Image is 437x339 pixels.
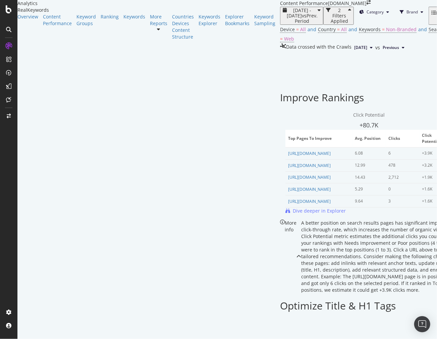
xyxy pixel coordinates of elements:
[388,186,414,192] div: 0
[280,300,396,311] h2: Optimize Title & H1 Tags
[101,13,119,20] a: Ranking
[284,36,294,42] span: Web
[295,12,318,24] span: vs Prev. Period
[288,151,331,156] a: [URL][DOMAIN_NAME]
[418,26,427,33] span: and
[300,26,306,33] span: All
[388,174,414,180] div: 2,712
[380,44,407,52] button: Previous
[296,26,299,33] span: =
[225,13,250,27] a: Explorer Bookmarks
[341,26,347,33] span: All
[172,20,194,27] a: Devices
[355,198,380,204] div: 9.64
[331,8,348,24] div: 2 Filters Applied
[383,45,399,51] span: Previous
[406,9,418,15] span: Brand
[288,174,331,180] a: [URL][DOMAIN_NAME]
[17,7,280,13] div: RealKeywords
[254,13,275,27] a: Keyword Sampling
[76,13,96,27] a: Keyword Groups
[172,27,194,34] a: Content
[318,26,336,33] span: Country
[199,13,220,27] a: Keywords Explorer
[394,7,429,17] button: Brand
[280,7,323,25] button: [DATE] - [DATE]vsPrev. Period
[288,135,348,142] span: Top pages to improve
[280,92,364,103] h2: Improve Rankings
[388,198,414,204] div: 3
[288,186,331,192] a: [URL][DOMAIN_NAME]
[355,150,380,156] div: 6.08
[172,34,194,40] a: Structure
[354,7,394,17] button: Category
[386,26,417,33] span: Non-Branded
[353,112,385,118] span: Click Potential
[288,163,331,168] a: [URL][DOMAIN_NAME]
[388,150,414,156] div: 6
[360,121,379,129] span: +80.7K
[293,208,346,214] span: Dive deeper in Explorer
[280,36,283,42] span: =
[172,13,194,20] a: Countries
[354,45,367,51] span: 2025 May. 31st
[367,9,384,15] span: Category
[286,44,351,52] div: Data crossed with the Crawls
[355,135,382,142] span: Avg. Position
[388,162,414,168] div: 478
[288,199,331,204] a: [URL][DOMAIN_NAME]
[323,7,354,25] button: 2 Filters Applied
[285,220,296,293] div: More info
[17,13,38,20] a: Overview
[375,44,380,51] span: vs
[280,26,295,33] span: Device
[348,26,357,33] span: and
[351,44,375,52] button: [DATE]
[285,208,346,214] a: Dive deeper in Explorer
[150,13,167,27] a: More Reports
[355,186,380,192] div: 5.29
[414,316,430,332] div: Open Intercom Messenger
[308,26,316,33] span: and
[355,162,380,168] div: 12.99
[337,26,340,33] span: =
[382,26,385,33] span: =
[287,7,311,19] span: [DATE] - [DATE]
[359,26,381,33] span: Keywords
[123,13,145,20] a: Keywords
[43,13,72,27] a: Content Performance
[388,135,415,142] span: Clicks
[355,174,380,180] div: 14.43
